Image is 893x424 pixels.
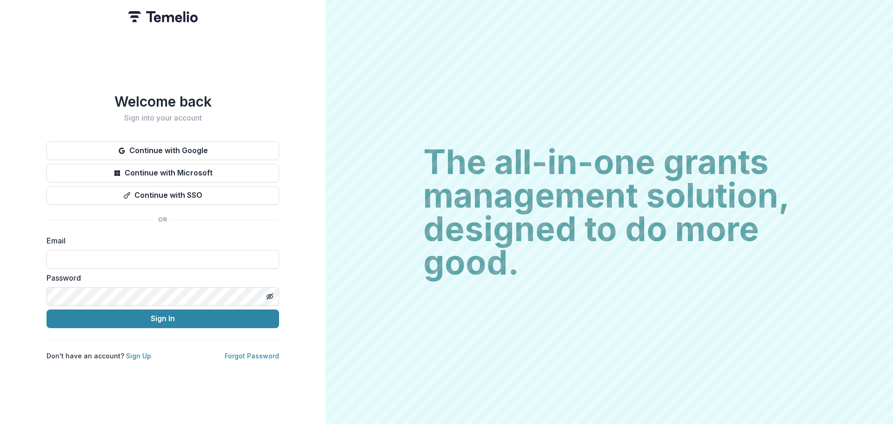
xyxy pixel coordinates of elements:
button: Sign In [47,310,279,328]
h1: Welcome back [47,93,279,110]
p: Don't have an account? [47,351,151,361]
button: Toggle password visibility [262,289,277,304]
a: Sign Up [126,352,151,360]
label: Email [47,235,273,246]
button: Continue with SSO [47,186,279,205]
img: Temelio [128,11,198,22]
a: Forgot Password [225,352,279,360]
button: Continue with Microsoft [47,164,279,182]
label: Password [47,272,273,283]
h2: Sign into your account [47,114,279,122]
button: Continue with Google [47,141,279,160]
